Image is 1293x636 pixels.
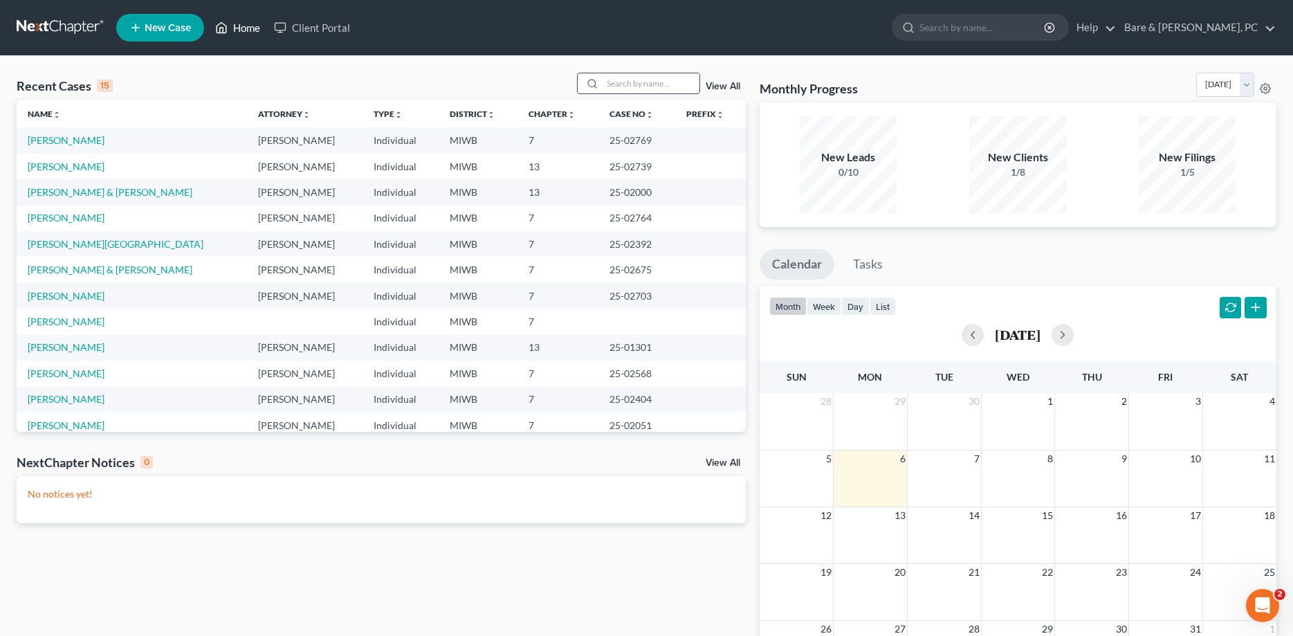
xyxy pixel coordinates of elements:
[1007,371,1029,383] span: Wed
[973,451,981,467] span: 7
[995,327,1040,342] h2: [DATE]
[1115,507,1128,524] span: 16
[517,127,598,153] td: 7
[598,283,676,309] td: 25-02703
[247,257,363,282] td: [PERSON_NAME]
[1139,149,1236,165] div: New Filings
[97,80,113,92] div: 15
[807,297,841,316] button: week
[769,297,807,316] button: month
[1046,451,1054,467] span: 8
[517,283,598,309] td: 7
[363,335,439,361] td: Individual
[598,231,676,257] td: 25-02392
[935,371,953,383] span: Tue
[1274,589,1285,600] span: 2
[439,231,517,257] td: MIWB
[517,179,598,205] td: 13
[208,15,267,40] a: Home
[247,179,363,205] td: [PERSON_NAME]
[28,109,61,119] a: Nameunfold_more
[825,451,833,467] span: 5
[969,149,1066,165] div: New Clients
[967,564,981,581] span: 21
[1268,393,1276,410] span: 4
[1120,451,1128,467] span: 9
[517,231,598,257] td: 7
[919,15,1046,40] input: Search by name...
[28,238,203,250] a: [PERSON_NAME][GEOGRAPHIC_DATA]
[969,165,1066,179] div: 1/8
[517,309,598,334] td: 7
[258,109,311,119] a: Attorneyunfold_more
[247,412,363,438] td: [PERSON_NAME]
[247,335,363,361] td: [PERSON_NAME]
[363,231,439,257] td: Individual
[1158,371,1173,383] span: Fri
[28,264,192,275] a: [PERSON_NAME] & [PERSON_NAME]
[841,249,895,280] a: Tasks
[28,341,104,353] a: [PERSON_NAME]
[28,367,104,379] a: [PERSON_NAME]
[439,179,517,205] td: MIWB
[247,283,363,309] td: [PERSON_NAME]
[17,78,113,94] div: Recent Cases
[140,456,153,469] div: 0
[716,111,724,119] i: unfold_more
[439,127,517,153] td: MIWB
[517,387,598,412] td: 7
[893,564,907,581] span: 20
[267,15,357,40] a: Client Portal
[439,361,517,386] td: MIWB
[1189,564,1202,581] span: 24
[247,231,363,257] td: [PERSON_NAME]
[247,127,363,153] td: [PERSON_NAME]
[598,387,676,412] td: 25-02404
[598,412,676,438] td: 25-02051
[363,283,439,309] td: Individual
[598,206,676,231] td: 25-02764
[363,179,439,205] td: Individual
[598,361,676,386] td: 25-02568
[819,564,833,581] span: 19
[517,412,598,438] td: 7
[1263,507,1276,524] span: 18
[609,109,654,119] a: Case Nounfold_more
[439,387,517,412] td: MIWB
[28,134,104,146] a: [PERSON_NAME]
[967,393,981,410] span: 30
[1189,451,1202,467] span: 10
[363,127,439,153] td: Individual
[787,371,807,383] span: Sun
[1120,393,1128,410] span: 2
[1082,371,1102,383] span: Thu
[53,111,61,119] i: unfold_more
[439,412,517,438] td: MIWB
[1117,15,1276,40] a: Bare & [PERSON_NAME], PC
[819,393,833,410] span: 28
[567,111,576,119] i: unfold_more
[893,507,907,524] span: 13
[841,297,870,316] button: day
[1070,15,1116,40] a: Help
[517,335,598,361] td: 13
[17,454,153,471] div: NextChapter Notices
[247,387,363,412] td: [PERSON_NAME]
[247,361,363,386] td: [PERSON_NAME]
[1040,564,1054,581] span: 22
[760,80,858,97] h3: Monthly Progress
[760,249,834,280] a: Calendar
[800,165,897,179] div: 0/10
[439,335,517,361] td: MIWB
[1263,564,1276,581] span: 25
[858,371,882,383] span: Mon
[363,361,439,386] td: Individual
[28,161,104,172] a: [PERSON_NAME]
[363,387,439,412] td: Individual
[1194,393,1202,410] span: 3
[598,335,676,361] td: 25-01301
[1040,507,1054,524] span: 15
[363,412,439,438] td: Individual
[517,154,598,179] td: 13
[517,257,598,282] td: 7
